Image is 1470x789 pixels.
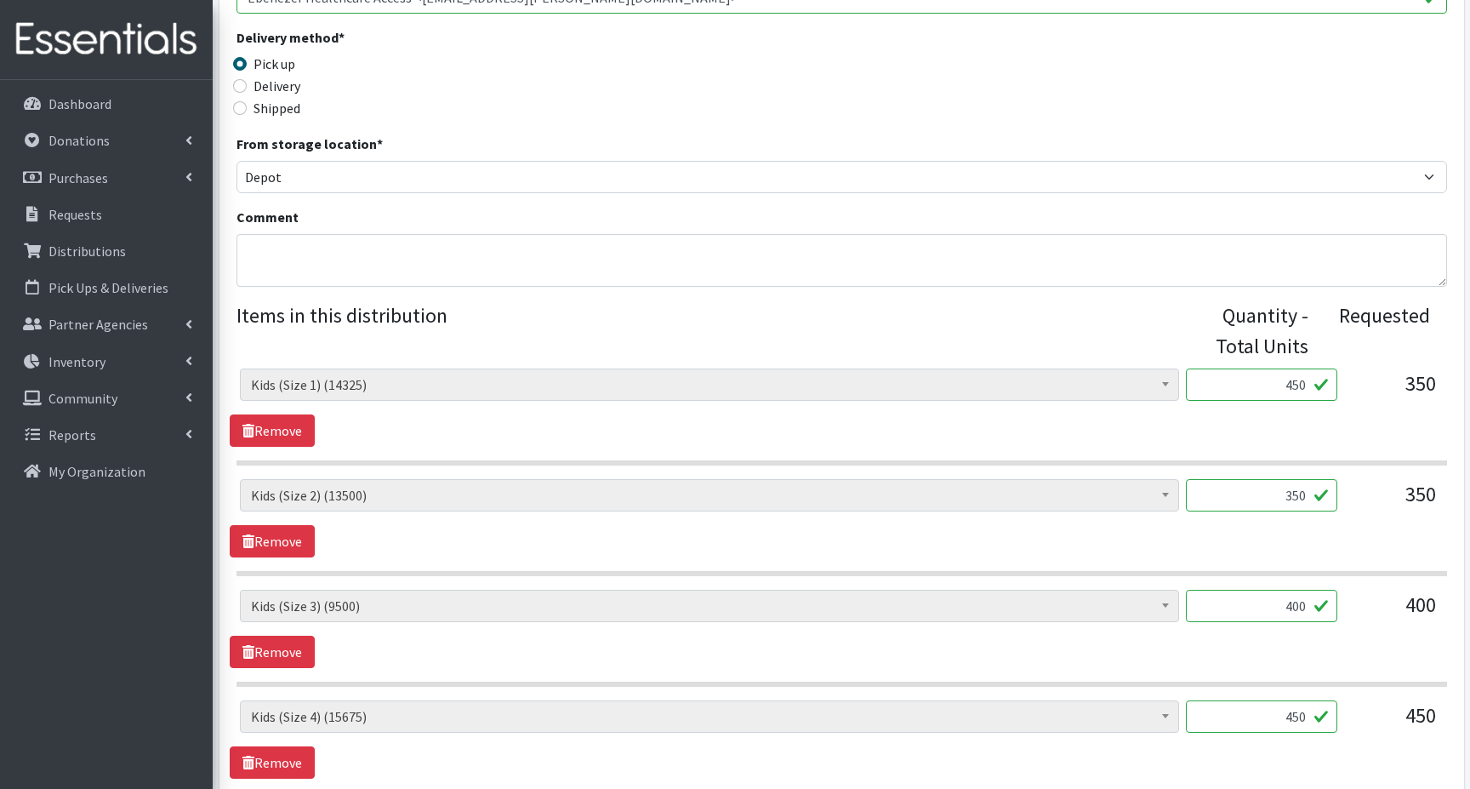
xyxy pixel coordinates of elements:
[1186,369,1337,401] input: Quantity
[240,369,1179,401] span: Kids (Size 1) (14325)
[1351,369,1436,415] div: 350
[7,11,206,68] img: HumanEssentials
[48,169,108,186] p: Purchases
[251,705,1168,729] span: Kids (Size 4) (15675)
[230,636,315,668] a: Remove
[7,161,206,195] a: Purchases
[240,479,1179,512] span: Kids (Size 2) (13500)
[48,353,105,370] p: Inventory
[48,316,148,333] p: Partner Agencies
[7,271,206,305] a: Pick Ups & Deliveries
[1351,479,1436,525] div: 350
[254,76,300,96] label: Delivery
[251,483,1168,507] span: Kids (Size 2) (13500)
[1205,300,1308,362] div: Quantity - Total Units
[48,279,168,296] p: Pick Ups & Deliveries
[1186,590,1337,622] input: Quantity
[48,132,110,149] p: Donations
[230,746,315,779] a: Remove
[377,135,383,152] abbr: required
[48,390,117,407] p: Community
[254,98,300,118] label: Shipped
[7,234,206,268] a: Distributions
[48,463,145,480] p: My Organization
[251,373,1168,397] span: Kids (Size 1) (14325)
[7,307,206,341] a: Partner Agencies
[230,415,315,447] a: Remove
[48,243,126,260] p: Distributions
[48,426,96,443] p: Reports
[339,29,345,46] abbr: required
[240,590,1179,622] span: Kids (Size 3) (9500)
[1351,700,1436,746] div: 450
[240,700,1179,733] span: Kids (Size 4) (15675)
[1325,300,1429,362] div: Requested
[7,418,206,452] a: Reports
[48,95,111,112] p: Dashboard
[254,54,295,74] label: Pick up
[251,594,1168,618] span: Kids (Size 3) (9500)
[236,27,539,54] legend: Delivery method
[48,206,102,223] p: Requests
[236,134,383,154] label: From storage location
[236,207,299,227] label: Comment
[1186,479,1337,512] input: Quantity
[7,345,206,379] a: Inventory
[7,197,206,232] a: Requests
[1186,700,1337,733] input: Quantity
[1351,590,1436,636] div: 400
[236,300,1205,355] legend: Items in this distribution
[7,123,206,157] a: Donations
[230,525,315,557] a: Remove
[7,381,206,415] a: Community
[7,455,206,489] a: My Organization
[7,87,206,121] a: Dashboard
